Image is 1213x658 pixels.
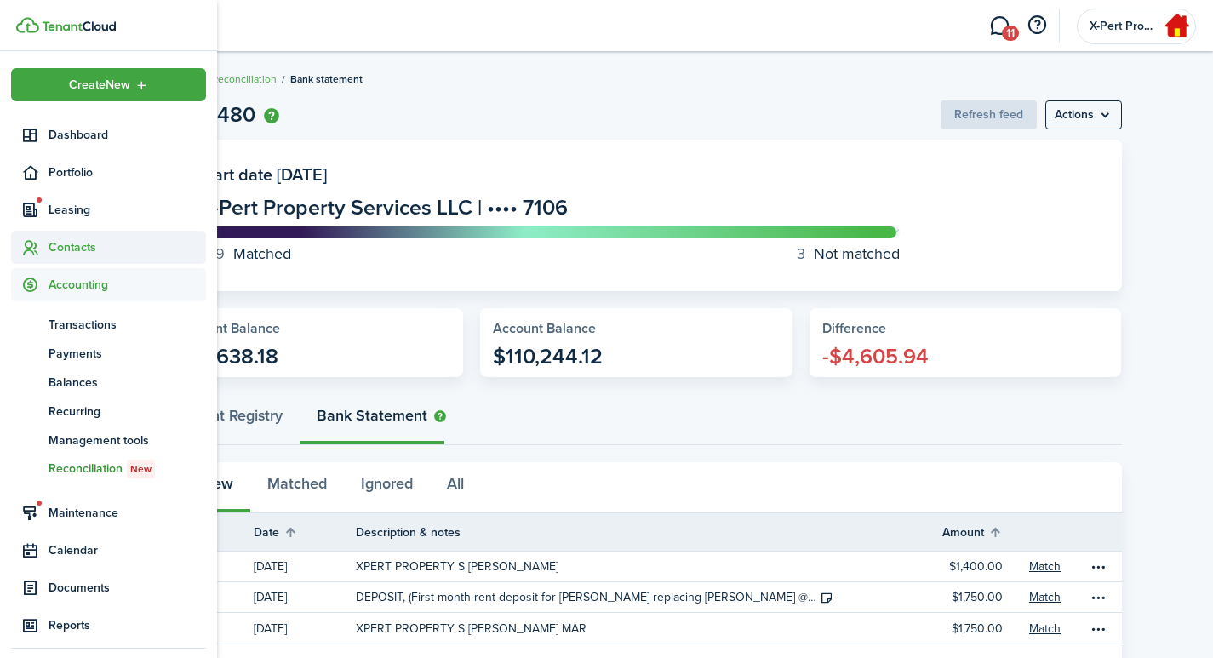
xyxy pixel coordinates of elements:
[356,524,861,541] th: Description & notes
[11,426,206,455] a: Management tools
[942,522,1028,542] th: Sort
[1164,13,1192,40] img: X-Pert Property Services
[822,345,929,369] widget-stats-description: -$4,605.94
[290,72,363,87] span: Bank statement
[952,586,1028,609] td: $1,750.00
[949,555,1028,578] td: $1,400.00
[198,162,327,187] span: Start date [DATE]
[1045,100,1122,129] button: Open menu
[49,276,206,294] span: Accounting
[11,609,206,642] a: Reports
[344,462,430,513] button: Ignored
[356,588,835,606] table-info-title: DEPOSIT , (First month rent deposit for [PERSON_NAME] replacing [PERSON_NAME] @ V.P. #202.)
[49,316,206,334] span: Transactions
[493,345,603,369] widget-stats-description: $110,244.12
[11,339,206,368] a: Payments
[797,243,805,266] progress-caption-label-value: 3
[49,345,206,363] span: Payments
[49,163,206,181] span: Portfolio
[1029,558,1061,575] a: Match
[49,616,206,634] span: Reports
[1090,20,1158,32] span: X-Pert Property Services
[797,243,900,266] progress-caption-label: Not matched
[16,17,39,33] img: TenantCloud
[185,99,255,131] h1: No.480
[11,455,206,483] a: ReconciliationNew
[49,126,206,144] span: Dashboard
[212,72,277,87] a: Reconciliation
[820,591,834,604] button: View note
[11,310,206,339] a: Transactions
[1022,11,1051,40] button: Open resource center
[49,504,206,522] span: Maintenance
[254,522,356,542] th: Sort
[254,586,356,609] td: [DATE]
[11,118,206,152] a: Dashboard
[11,368,206,397] a: Balances
[49,541,206,559] span: Calendar
[49,403,206,421] span: Recurring
[42,21,116,31] img: TenantCloud
[49,201,206,219] span: Leasing
[69,79,130,91] span: Create New
[356,558,575,575] table-info-title: XPERT PROPERTY S [PERSON_NAME]
[1029,620,1061,638] a: Match
[49,432,206,449] span: Management tools
[254,555,356,578] td: [DATE]
[152,394,300,445] a: Account Registry
[1089,557,1109,577] button: Open menu
[130,461,152,477] span: New
[1002,26,1019,41] span: 11
[11,68,206,101] button: Open menu
[952,617,1028,640] td: $1,750.00
[493,321,780,336] widget-stats-title: Account Balance
[1045,100,1122,129] menu-btn: Actions
[164,345,278,369] widget-stats-description: $105,638.18
[49,460,206,478] span: Reconciliation
[49,238,206,256] span: Contacts
[49,579,206,597] span: Documents
[11,397,206,426] a: Recurring
[164,321,451,336] widget-stats-title: Statement Balance
[430,462,481,513] button: All
[356,620,604,638] table-info-title: XPERT PROPERTY S [PERSON_NAME] MAR
[254,617,356,640] td: [DATE]
[1029,588,1061,606] a: Match
[198,243,291,266] progress-caption-label: Matched
[983,4,1016,48] a: Messaging
[1089,618,1109,638] button: Open menu
[198,197,568,218] span: X-Pert Property Services LLC | •••• 7106
[1089,587,1109,608] button: Open menu
[49,374,206,392] span: Balances
[250,462,344,513] button: Matched
[822,321,1109,336] widget-stats-title: Difference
